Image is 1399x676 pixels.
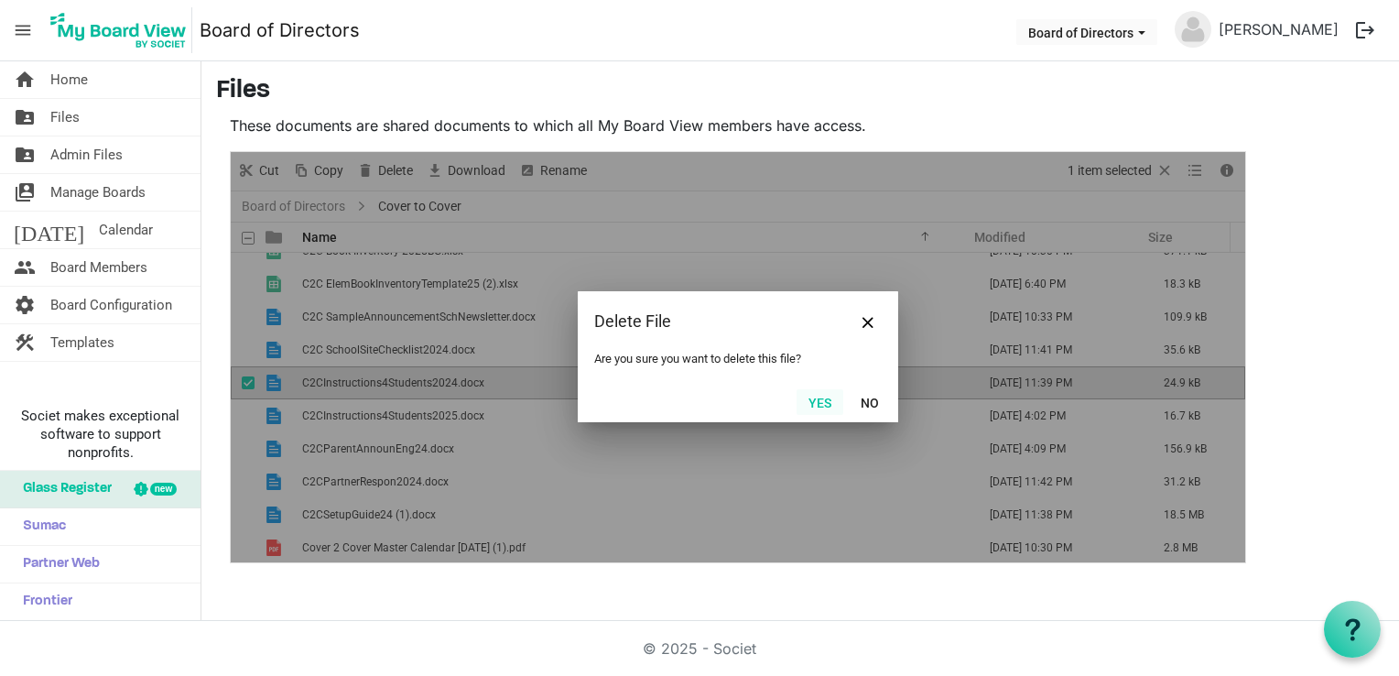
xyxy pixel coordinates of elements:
[1175,11,1211,48] img: no-profile-picture.svg
[50,136,123,173] span: Admin Files
[14,249,36,286] span: people
[14,508,66,545] span: Sumac
[45,7,200,53] a: My Board View Logo
[14,99,36,136] span: folder_shared
[50,287,172,323] span: Board Configuration
[14,61,36,98] span: home
[594,308,824,335] div: Delete File
[14,324,36,361] span: construction
[150,483,177,496] div: new
[5,13,40,48] span: menu
[14,471,112,507] span: Glass Register
[643,639,756,658] a: © 2025 - Societ
[8,407,192,462] span: Societ makes exceptional software to support nonprofits.
[200,12,360,49] a: Board of Directors
[45,7,192,53] img: My Board View Logo
[1346,11,1384,49] button: logout
[797,389,843,415] button: Yes
[14,287,36,323] span: settings
[849,389,891,415] button: No
[14,136,36,173] span: folder_shared
[854,308,882,335] button: Close
[99,212,153,248] span: Calendar
[594,352,882,365] div: Are you sure you want to delete this file?
[1211,11,1346,48] a: [PERSON_NAME]
[50,99,80,136] span: Files
[230,114,1246,136] p: These documents are shared documents to which all My Board View members have access.
[14,583,72,620] span: Frontier
[14,546,100,583] span: Partner Web
[50,174,146,211] span: Manage Boards
[50,249,147,286] span: Board Members
[14,174,36,211] span: switch_account
[50,324,114,361] span: Templates
[1016,19,1157,45] button: Board of Directors dropdownbutton
[14,212,84,248] span: [DATE]
[50,61,88,98] span: Home
[216,76,1384,107] h3: Files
